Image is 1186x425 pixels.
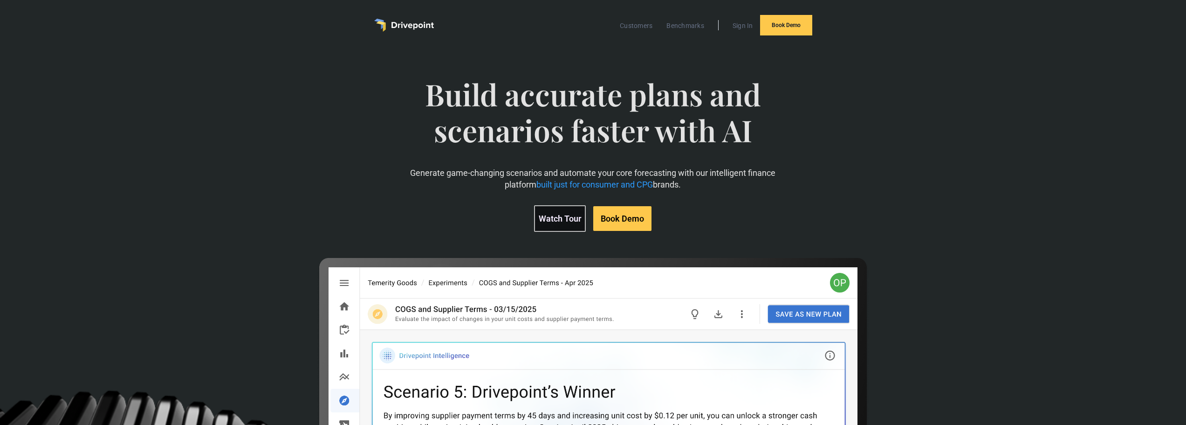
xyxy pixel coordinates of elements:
a: Watch Tour [534,205,586,232]
span: built just for consumer and CPG [536,180,653,189]
p: Generate game-changing scenarios and automate your core forecasting with our intelligent finance ... [386,167,800,190]
a: Book Demo [760,15,812,35]
a: Benchmarks [662,20,709,32]
span: Build accurate plans and scenarios faster with AI [386,77,800,167]
a: Customers [615,20,657,32]
a: home [374,19,434,32]
a: Sign In [728,20,758,32]
a: Book Demo [593,206,651,231]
